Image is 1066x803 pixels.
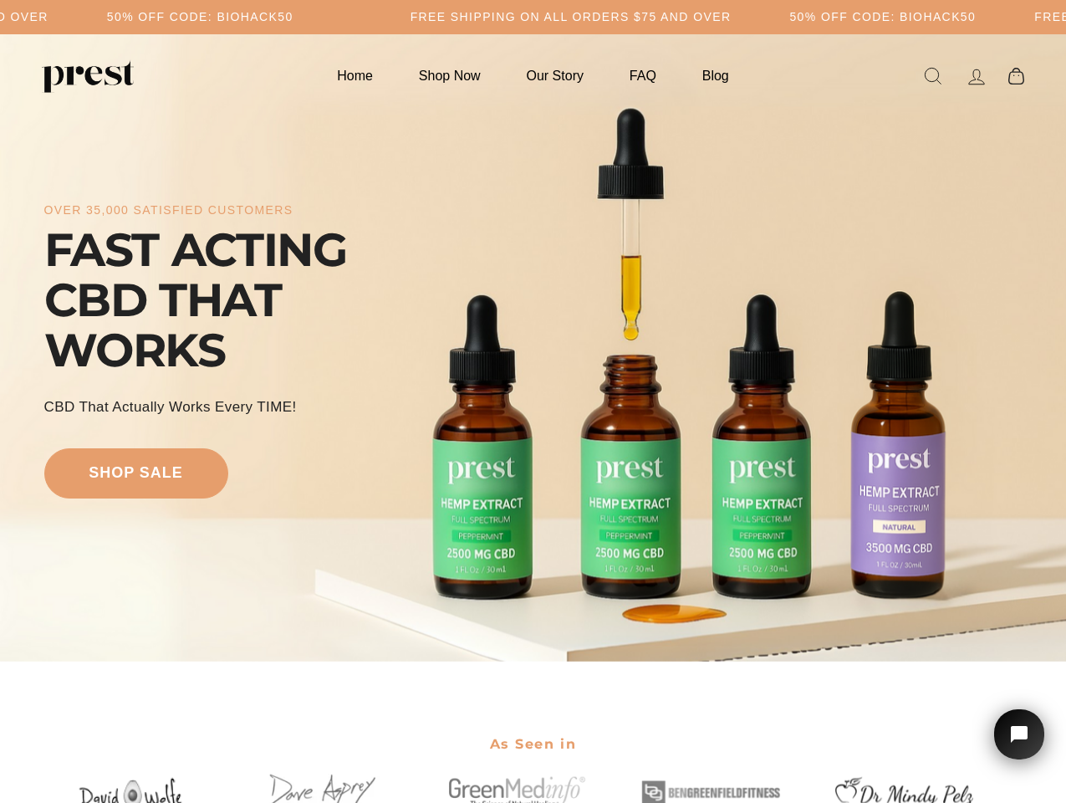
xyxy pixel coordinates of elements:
[316,59,394,92] a: Home
[44,203,293,217] div: over 35,000 satisfied customers
[681,59,750,92] a: Blog
[44,225,421,376] div: FAST ACTING CBD THAT WORKS
[609,59,677,92] a: FAQ
[44,448,228,499] a: shop sale
[42,59,134,93] img: PREST ORGANICS
[107,10,293,24] h5: 50% OFF CODE: BIOHACK50
[398,59,502,92] a: Shop Now
[44,725,1023,763] h2: As Seen in
[316,59,749,92] ul: Primary
[411,10,732,24] h5: Free Shipping on all orders $75 and over
[789,10,976,24] h5: 50% OFF CODE: BIOHACK50
[972,686,1066,803] iframe: Tidio Chat
[44,396,297,417] div: CBD That Actually Works every TIME!
[506,59,604,92] a: Our Story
